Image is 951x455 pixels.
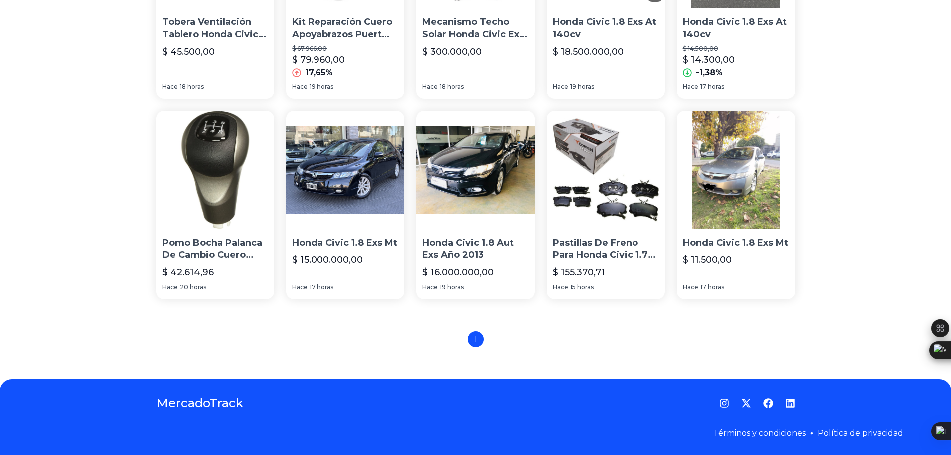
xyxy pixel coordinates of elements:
[305,67,333,79] p: 17,65%
[683,253,732,267] p: $ 11.500,00
[292,253,363,267] p: $ 15.000.000,00
[286,111,404,229] img: Honda Civic 1.8 Exs Mt
[547,111,665,229] img: Pastillas De Freno Para Honda Civic 1.7 Ex 1.8 Exs Brasil 0
[683,16,789,41] p: Honda Civic 1.8 Exs At 140cv
[570,283,594,291] span: 15 horas
[422,237,529,262] p: Honda Civic 1.8 Aut Exs Año 2013
[683,45,789,53] p: $ 14.500,00
[292,53,345,67] p: $ 79.960,00
[156,111,275,229] img: Pomo Bocha Palanca De Cambio Cuero Honda Civic Lxs Exs 06 11
[700,83,724,91] span: 17 horas
[292,16,398,41] p: Kit Reparación Cuero Apoyabrazos Puert Honda Civic Exs 06 11
[180,283,206,291] span: 20 horas
[416,111,535,229] img: Honda Civic 1.8 Aut Exs Año 2013
[818,428,903,438] a: Política de privacidad
[553,265,605,279] p: $ 155.370,71
[162,45,215,59] p: $ 45.500,00
[719,398,729,408] a: Instagram
[162,83,178,91] span: Hace
[696,67,723,79] p: -1,38%
[741,398,751,408] a: Twitter
[422,16,529,41] p: Mecanismo Techo Solar Honda Civic Exs 2014
[440,283,464,291] span: 19 horas
[683,283,698,291] span: Hace
[422,265,494,279] p: $ 16.000.000,00
[162,283,178,291] span: Hace
[683,83,698,91] span: Hace
[156,395,243,411] a: MercadoTrack
[286,111,404,299] a: Honda Civic 1.8 Exs MtHonda Civic 1.8 Exs Mt$ 15.000.000,00Hace17 horas
[677,111,795,299] a: Honda Civic 1.8 Exs MtHonda Civic 1.8 Exs Mt$ 11.500,00Hace17 horas
[180,83,204,91] span: 18 horas
[553,237,659,262] p: Pastillas De Freno Para Honda Civic 1.7 Ex 1.8 Exs [GEOGRAPHIC_DATA] 0
[416,111,535,299] a: Honda Civic 1.8 Aut Exs Año 2013Honda Civic 1.8 Aut Exs Año 2013$ 16.000.000,00Hace19 horas
[553,45,624,59] p: $ 18.500.000,00
[292,283,308,291] span: Hace
[553,83,568,91] span: Hace
[677,111,795,229] img: Honda Civic 1.8 Exs Mt
[683,53,735,67] p: $ 14.300,00
[570,83,594,91] span: 19 horas
[547,111,665,299] a: Pastillas De Freno Para Honda Civic 1.7 Ex 1.8 Exs Brasil 0Pastillas De Freno Para Honda Civic 1....
[440,83,464,91] span: 18 horas
[156,111,275,299] a: Pomo Bocha Palanca De Cambio Cuero Honda Civic Lxs Exs 06 11Pomo Bocha Palanca De Cambio Cuero Ho...
[785,398,795,408] a: LinkedIn
[700,283,724,291] span: 17 horas
[162,16,269,41] p: Tobera Ventilación Tablero Honda Civic Exs 2014
[422,83,438,91] span: Hace
[292,237,398,249] p: Honda Civic 1.8 Exs Mt
[553,283,568,291] span: Hace
[763,398,773,408] a: Facebook
[162,265,214,279] p: $ 42.614,96
[422,283,438,291] span: Hace
[292,45,398,53] p: $ 67.966,00
[422,45,482,59] p: $ 300.000,00
[553,16,659,41] p: Honda Civic 1.8 Exs At 140cv
[683,237,789,249] p: Honda Civic 1.8 Exs Mt
[310,83,333,91] span: 19 horas
[713,428,806,438] a: Términos y condiciones
[162,237,269,262] p: Pomo Bocha Palanca De Cambio Cuero Honda Civic Lxs Exs 06 11
[310,283,333,291] span: 17 horas
[292,83,308,91] span: Hace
